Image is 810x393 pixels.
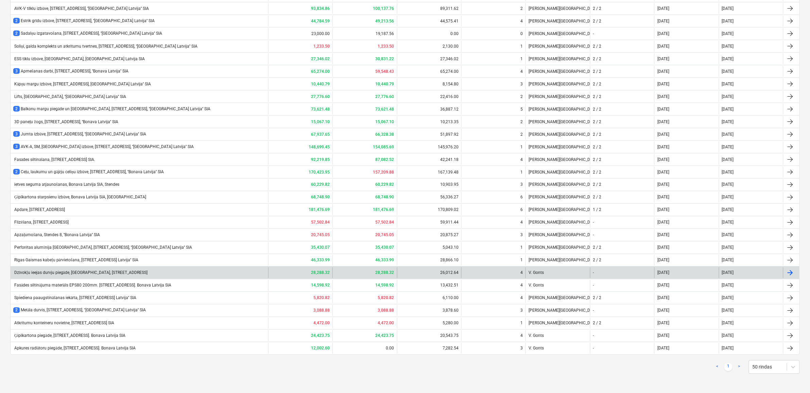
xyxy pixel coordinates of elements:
[311,258,330,263] b: 46,333.99
[657,82,669,86] div: [DATE]
[657,170,669,175] div: [DATE]
[13,131,20,137] span: 3
[722,321,734,326] div: [DATE]
[373,6,394,11] b: 100,137.76
[525,255,590,266] div: [PERSON_NAME][GEOGRAPHIC_DATA]
[525,3,590,14] div: [PERSON_NAME][GEOGRAPHIC_DATA]
[13,94,126,99] div: Lifts, [GEOGRAPHIC_DATA], ''[GEOGRAPHIC_DATA] Latvija'' SIA
[520,56,523,61] div: 1
[520,283,523,288] div: 4
[311,220,330,225] b: 57,502.84
[657,258,669,263] div: [DATE]
[722,182,734,187] div: [DATE]
[397,16,461,27] div: 44,575.41
[13,283,171,288] div: Fasādes siltinājuma materiāls EPS80 200mm. [STREET_ADDRESS]. Bonava Latvija SIA
[13,68,128,74] div: Apmešanas darbi, [STREET_ADDRESS], ''Bonava Latvija'' SIA
[525,142,590,152] div: [PERSON_NAME][GEOGRAPHIC_DATA]
[13,31,162,36] div: Sadalņu izgatavošana, [STREET_ADDRESS], ''[GEOGRAPHIC_DATA] Latvija'' SIA
[593,258,602,263] div: 2 / 2
[311,69,330,74] b: 65,274.00
[378,321,394,326] b: 4,472.00
[722,220,734,225] div: [DATE]
[722,69,734,74] div: [DATE]
[722,245,734,250] div: [DATE]
[309,208,330,212] b: 181,476.69
[593,56,602,61] div: 2 / 2
[520,19,523,23] div: 4
[525,343,590,354] div: V. Gonts
[13,144,20,149] span: 3
[593,145,602,149] div: 2 / 2
[311,94,330,99] b: 27,776.60
[520,31,523,36] div: 0
[722,6,734,11] div: [DATE]
[13,68,20,74] span: 3
[311,19,330,23] b: 44,784.59
[657,132,669,137] div: [DATE]
[13,106,20,112] span: 2
[657,321,669,326] div: [DATE]
[520,157,523,162] div: 4
[593,31,594,36] div: -
[593,233,594,238] div: -
[525,116,590,127] div: [PERSON_NAME][GEOGRAPHIC_DATA]
[657,119,669,124] div: [DATE]
[311,333,330,338] b: 24,423.75
[13,296,136,301] div: Spiediena paaugstināšanas iekārta, [STREET_ADDRESS] Latvija'' SIA
[525,217,590,228] div: [PERSON_NAME][GEOGRAPHIC_DATA]
[593,195,602,200] div: 2 / 2
[397,293,461,304] div: 6,110.00
[593,82,602,86] div: 2 / 2
[397,41,461,52] div: 2,130.00
[13,144,194,150] div: AVK-A, SM, [GEOGRAPHIC_DATA] izbūve, [STREET_ADDRESS], ''[GEOGRAPHIC_DATA] Latvija'' SIA
[376,333,394,338] b: 24,423.75
[525,41,590,52] div: [PERSON_NAME][GEOGRAPHIC_DATA]
[311,157,330,162] b: 92,219.85
[313,308,330,313] b: 3,088.88
[397,179,461,190] div: 10,903.95
[311,82,330,86] b: 10,440.79
[593,107,602,112] div: 2 / 2
[520,182,523,187] div: 3
[376,233,394,238] b: 20,745.05
[593,19,602,23] div: 2 / 2
[373,170,394,175] b: 157,209.88
[520,258,523,263] div: 1
[520,321,523,326] div: 1
[311,107,330,112] b: 73,621.48
[13,220,69,225] div: Flīzēšana, [STREET_ADDRESS]
[722,296,734,300] div: [DATE]
[525,230,590,241] div: [PERSON_NAME][GEOGRAPHIC_DATA]
[520,195,523,200] div: 6
[13,233,100,238] div: Apzaļumošana, Stendes 8, ''Bonava Latvija'' SIA
[657,19,669,23] div: [DATE]
[397,280,461,291] div: 13,432.51
[373,145,394,149] b: 154,085.69
[735,363,743,371] a: Next page
[397,305,461,316] div: 3,878.60
[397,104,461,115] div: 36,887.12
[13,169,20,175] span: 2
[722,195,734,200] div: [DATE]
[657,107,669,112] div: [DATE]
[657,296,669,300] div: [DATE]
[657,31,669,36] div: [DATE]
[657,283,669,288] div: [DATE]
[313,44,330,49] b: 1,233.50
[525,129,590,140] div: [PERSON_NAME][GEOGRAPHIC_DATA]
[397,66,461,77] div: 65,274.00
[373,208,394,212] b: 181,476.69
[593,182,602,187] div: 2 / 2
[332,343,397,354] div: 0.00
[525,267,590,278] div: V. Gonts
[593,245,602,250] div: 2 / 2
[722,31,734,36] div: [DATE]
[311,132,330,137] b: 67,937.65
[593,321,602,326] div: 2 / 2
[722,94,734,99] div: [DATE]
[397,330,461,341] div: 20,543.75
[593,208,602,212] div: 1 / 2
[13,157,95,162] div: Fasādes siltināšana, [STREET_ADDRESS] SIA.
[525,280,590,291] div: V. Gonts
[311,56,330,61] b: 27,346.02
